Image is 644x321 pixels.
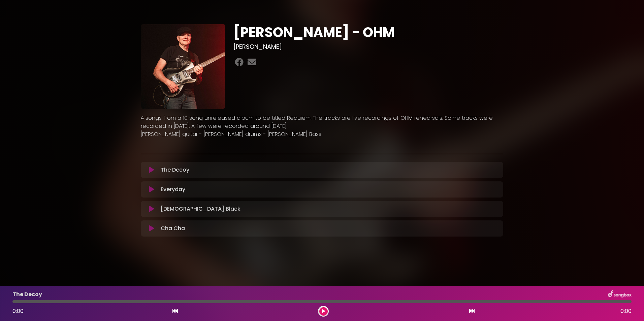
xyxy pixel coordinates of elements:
p: [PERSON_NAME] guitar - [PERSON_NAME] drums - [PERSON_NAME] Bass [141,130,503,138]
h3: [PERSON_NAME] [233,43,503,50]
p: The Decoy [161,166,189,174]
p: 4 songs from a 10 song unreleased album to be titled Requiem. The tracks are live recordings of O... [141,114,503,130]
h1: [PERSON_NAME] - OHM [233,24,503,40]
img: pDVBrwh7RPKHHeJLn922 [141,24,225,109]
p: Everyday [161,185,185,193]
p: [DEMOGRAPHIC_DATA] Black [161,205,240,213]
p: Cha Cha [161,224,185,233]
